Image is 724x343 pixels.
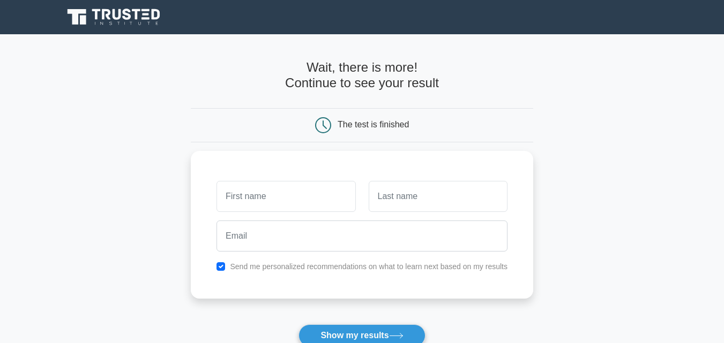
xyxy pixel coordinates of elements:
input: First name [217,181,355,212]
input: Email [217,220,507,251]
input: Last name [369,181,507,212]
div: The test is finished [338,120,409,129]
h4: Wait, there is more! Continue to see your result [191,60,533,91]
label: Send me personalized recommendations on what to learn next based on my results [230,262,507,271]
